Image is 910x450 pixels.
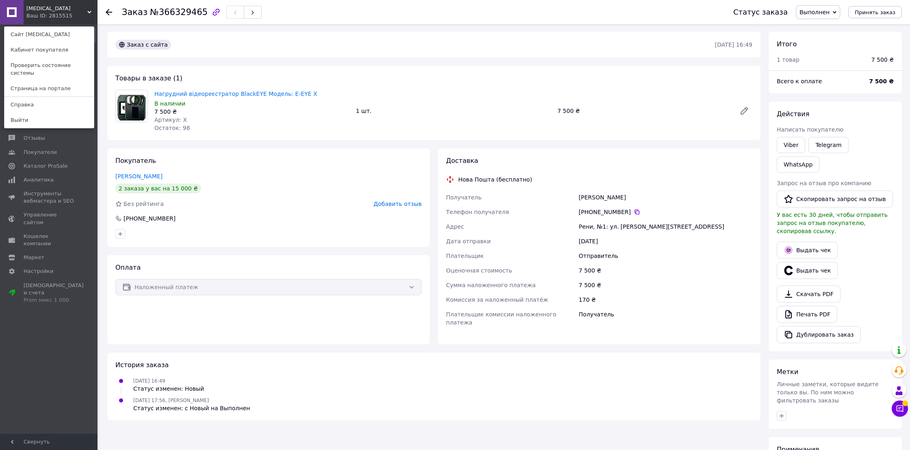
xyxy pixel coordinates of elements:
span: Выполнен [799,9,830,15]
img: Нагрудний відеореєстратор BlackEYE Модель: E-EYE Х [116,90,147,122]
span: Заказ [122,7,147,17]
span: Личные заметки, которые видите только вы. По ним можно фильтровать заказы [777,381,879,404]
button: Скопировать запрос на отзыв [777,190,893,208]
span: BLACK EYE [26,5,87,12]
div: 7 500 ₴ [577,263,754,278]
span: Управление сайтом [24,211,75,226]
span: №366329465 [150,7,208,17]
span: У вас есть 30 дней, чтобы отправить запрос на отзыв покупателю, скопировав ссылку. [777,212,888,234]
button: Чат с покупателем [892,400,908,417]
span: Без рейтинга [123,201,164,207]
button: Выдать чек [777,262,838,279]
div: Prom микс 1 000 [24,296,84,304]
div: Заказ с сайта [115,40,171,50]
span: [DATE] 17:56, [PERSON_NAME] [133,398,209,403]
span: Действия [777,110,809,118]
span: Плательщик [446,253,484,259]
span: Покупатели [24,149,57,156]
a: Кабинет покупателя [4,42,94,58]
span: Дата отправки [446,238,491,244]
button: Дублировать заказ [777,326,861,343]
span: Телефон получателя [446,209,509,215]
div: 7 500 ₴ [154,108,349,116]
div: Получатель [577,307,754,330]
span: Добавить отзыв [374,201,422,207]
span: Артикул: Х [154,117,187,123]
div: Нова Пошта (бесплатно) [456,175,534,184]
a: Telegram [808,137,848,153]
div: Ваш ID: 2815515 [26,12,61,19]
a: Сайт [MEDICAL_DATA] [4,27,94,42]
span: Отзывы [24,134,45,142]
div: [PERSON_NAME] [577,190,754,205]
button: Принять заказ [848,6,902,18]
span: Адрес [446,223,464,230]
b: 7 500 ₴ [869,78,894,84]
span: Запрос на отзыв про компанию [777,180,871,186]
span: Товары в заказе (1) [115,74,182,82]
span: Принять заказ [855,9,895,15]
a: Редактировать [736,103,752,119]
a: Выйти [4,112,94,128]
div: 7 500 ₴ [577,278,754,292]
div: Отправитель [577,249,754,263]
span: Аналитика [24,176,54,184]
a: Нагрудний відеореєстратор BlackEYE Модель: E-EYE Х [154,91,317,97]
div: Статус заказа [733,8,788,16]
span: Плательщик комиссии наложенного платежа [446,311,556,326]
span: 1 товар [777,56,799,63]
a: Проверить состояние системы [4,58,94,80]
span: Комиссия за наложенный платёж [446,296,548,303]
span: Оплата [115,264,141,271]
a: Печать PDF [777,306,837,323]
span: Всего к оплате [777,78,822,84]
span: [DATE] 16:49 [133,378,165,384]
a: Скачать PDF [777,286,841,303]
div: 7 500 ₴ [871,56,894,64]
a: Viber [777,137,805,153]
time: [DATE] 16:49 [715,41,752,48]
div: [PHONE_NUMBER] [123,214,176,223]
span: Получатель [446,194,481,201]
a: [PERSON_NAME] [115,173,162,180]
div: Статус изменен: с Новый на Выполнен [133,404,250,412]
div: 1 шт. [353,105,554,117]
div: 7 500 ₴ [554,105,733,117]
span: Сумма наложенного платежа [446,282,536,288]
span: В наличии [154,100,185,107]
span: Написать покупателю [777,126,843,133]
a: WhatsApp [777,156,819,173]
div: Статус изменен: Новый [133,385,204,393]
span: Каталог ProSale [24,162,67,170]
span: Метки [777,368,798,376]
span: Инструменты вебмастера и SEO [24,190,75,205]
span: Покупатель [115,157,156,164]
div: 170 ₴ [577,292,754,307]
a: Страница на портале [4,81,94,96]
div: 2 заказа у вас на 15 000 ₴ [115,184,201,193]
span: Остаток: 98 [154,125,190,131]
span: Настройки [24,268,53,275]
span: Маркет [24,254,44,261]
span: Доставка [446,157,478,164]
div: [PHONE_NUMBER] [579,208,752,216]
span: Итого [777,40,797,48]
span: Кошелек компании [24,233,75,247]
span: История заказа [115,361,169,369]
div: Рени, №1: ул. [PERSON_NAME][STREET_ADDRESS] [577,219,754,234]
span: [DEMOGRAPHIC_DATA] и счета [24,282,84,304]
div: Вернуться назад [106,8,112,16]
div: [DATE] [577,234,754,249]
span: Оценочная стоимость [446,267,512,274]
a: Справка [4,97,94,112]
button: Выдать чек [777,242,838,259]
